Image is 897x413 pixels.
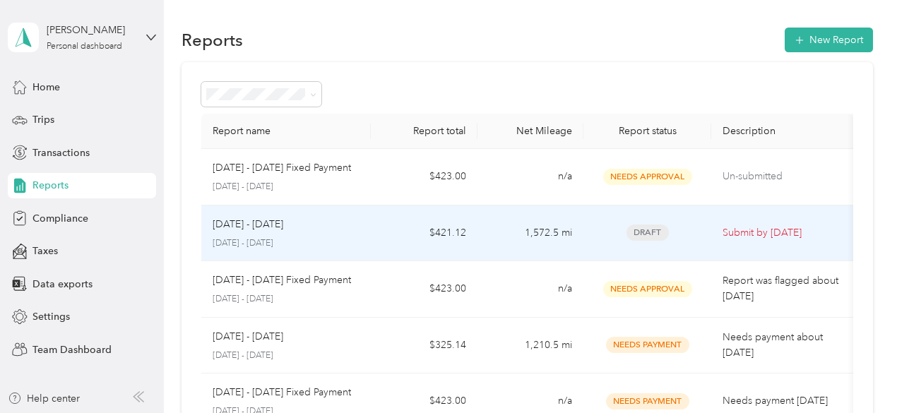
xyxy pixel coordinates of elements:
[32,80,60,95] span: Home
[213,273,351,288] p: [DATE] - [DATE] Fixed Payment
[201,114,372,149] th: Report name
[371,149,477,205] td: $423.00
[213,237,360,250] p: [DATE] - [DATE]
[603,281,692,297] span: Needs Approval
[606,393,689,409] span: Needs Payment
[213,349,360,362] p: [DATE] - [DATE]
[213,329,283,345] p: [DATE] - [DATE]
[785,28,873,52] button: New Report
[47,42,122,51] div: Personal dashboard
[213,293,360,306] p: [DATE] - [DATE]
[477,205,583,262] td: 1,572.5 mi
[47,23,135,37] div: [PERSON_NAME]
[32,112,54,127] span: Trips
[8,391,80,406] button: Help center
[213,385,351,400] p: [DATE] - [DATE] Fixed Payment
[32,244,58,258] span: Taxes
[606,337,689,353] span: Needs Payment
[32,178,69,193] span: Reports
[477,114,583,149] th: Net Mileage
[371,114,477,149] th: Report total
[723,393,842,409] p: Needs payment [DATE]
[818,334,897,413] iframe: Everlance-gr Chat Button Frame
[182,32,243,47] h1: Reports
[477,149,583,205] td: n/a
[477,318,583,374] td: 1,210.5 mi
[477,261,583,318] td: n/a
[371,205,477,262] td: $421.12
[213,217,283,232] p: [DATE] - [DATE]
[32,309,70,324] span: Settings
[723,330,842,361] p: Needs payment about [DATE]
[32,211,88,226] span: Compliance
[371,261,477,318] td: $423.00
[32,277,93,292] span: Data exports
[595,125,700,137] div: Report status
[32,145,90,160] span: Transactions
[723,169,842,184] p: Un-submitted
[32,342,112,357] span: Team Dashboard
[711,114,853,149] th: Description
[723,273,842,304] p: Report was flagged about [DATE]
[626,225,669,241] span: Draft
[603,169,692,185] span: Needs Approval
[213,181,360,193] p: [DATE] - [DATE]
[723,225,842,241] p: Submit by [DATE]
[213,160,351,176] p: [DATE] - [DATE] Fixed Payment
[371,318,477,374] td: $325.14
